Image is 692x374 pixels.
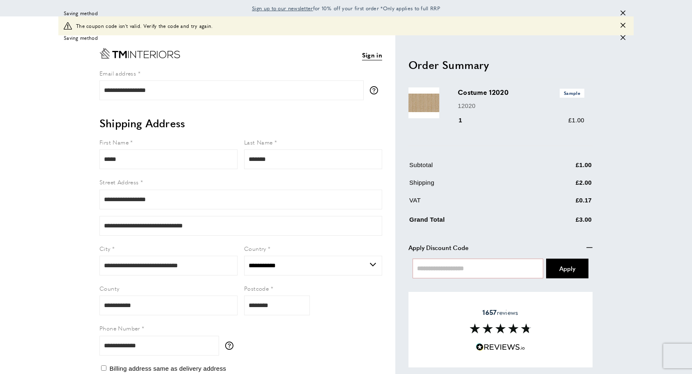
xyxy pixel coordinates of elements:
[244,284,269,292] span: Postcode
[99,48,180,59] a: Go to Home page
[482,307,496,317] strong: 1657
[408,87,439,118] img: Costume 12020
[470,324,531,333] img: Reviews section
[409,213,534,231] td: Grand Total
[58,29,634,47] div: off
[99,244,111,252] span: City
[546,259,588,278] button: Apply Coupon
[535,195,592,211] td: £0.17
[225,342,238,350] button: More information
[408,57,593,72] h2: Order Summary
[458,115,474,125] div: 1
[362,50,382,60] a: Sign in
[99,116,382,131] h2: Shipping Address
[244,138,273,146] span: Last Name
[620,34,625,42] div: Close message
[99,69,136,77] span: Email address
[535,178,592,194] td: £2.00
[64,34,98,42] span: Saving method
[458,101,584,111] p: 12020
[476,343,525,351] img: Reviews.io 5 stars
[99,284,119,292] span: County
[458,87,584,97] h3: Costume 12020
[535,213,592,231] td: £3.00
[244,244,266,252] span: Country
[370,86,382,94] button: More information
[409,195,534,211] td: VAT
[409,178,534,194] td: Shipping
[560,89,584,97] span: Sample
[99,324,140,332] span: Phone Number
[620,9,625,17] div: Close message
[568,117,584,124] span: £1.00
[99,138,129,146] span: First Name
[101,365,106,371] input: Billing address same as delivery address
[535,160,592,176] td: £1.00
[64,9,98,17] span: Saving method
[559,264,575,273] span: Apply Coupon
[409,160,534,176] td: Subtotal
[482,308,518,317] span: reviews
[58,4,634,23] div: off
[99,178,139,186] span: Street Address
[408,243,468,252] span: Apply Discount Code
[109,365,226,372] span: Billing address same as delivery address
